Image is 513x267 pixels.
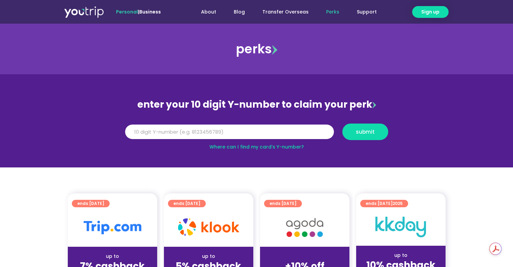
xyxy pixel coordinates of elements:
span: ends [DATE] [269,200,296,207]
nav: Menu [179,6,386,18]
div: up to [362,252,440,259]
span: up to [298,253,311,260]
span: | [116,8,161,15]
input: 10 digit Y-number (e.g. 8123456789) [125,125,334,139]
a: ends [DATE] [264,200,302,207]
span: 2025 [393,201,403,206]
button: submit [342,124,388,140]
a: Where can I find my card’s Y-number? [209,143,304,150]
a: ends [DATE] [72,200,110,207]
a: Business [139,8,161,15]
span: ends [DATE] [366,200,403,207]
a: Transfer Overseas [254,6,317,18]
div: up to [73,253,152,260]
span: ends [DATE] [77,200,104,207]
a: Support [348,6,386,18]
a: ends [DATE] [168,200,206,207]
span: ends [DATE] [173,200,200,207]
a: About [192,6,225,18]
span: Personal [116,8,138,15]
a: Blog [225,6,254,18]
a: Sign up [412,6,449,18]
span: submit [356,129,375,134]
span: Sign up [421,8,439,16]
div: enter your 10 digit Y-number to claim your perk [122,96,392,113]
a: Perks [317,6,348,18]
form: Y Number [125,124,388,145]
a: ends [DATE]2025 [360,200,408,207]
div: up to [169,253,248,260]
